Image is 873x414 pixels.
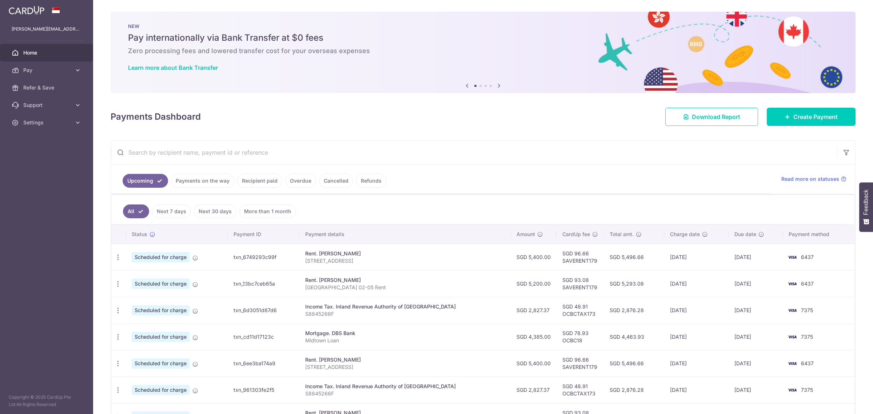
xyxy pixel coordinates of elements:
h6: Zero processing fees and lowered transfer cost for your overseas expenses [128,47,838,55]
span: 6437 [801,280,814,287]
a: Create Payment [767,108,856,126]
a: Download Report [665,108,758,126]
td: txn_6ee3ba174a9 [228,350,299,377]
span: Home [23,49,71,56]
a: All [123,204,149,218]
td: SGD 5,496.66 [604,244,664,270]
td: SGD 2,827.37 [511,297,557,323]
div: Rent. [PERSON_NAME] [305,276,505,284]
td: SGD 4,463.93 [604,323,664,350]
span: Charge date [670,231,700,238]
img: Bank Card [785,386,800,394]
td: SGD 78.93 OCBC18 [557,323,604,350]
p: Midtown Loan [305,337,505,344]
div: Rent. [PERSON_NAME] [305,250,505,257]
span: 7375 [801,387,813,393]
div: Income Tax. Inland Revenue Authority of [GEOGRAPHIC_DATA] [305,383,505,390]
img: Bank transfer banner [111,12,856,93]
span: Create Payment [793,112,838,121]
td: txn_6d3051d87d6 [228,297,299,323]
span: CardUp fee [562,231,590,238]
td: [DATE] [664,377,729,403]
span: Total amt. [610,231,634,238]
span: Scheduled for charge [132,252,190,262]
td: SGD 96.66 SAVERENT179 [557,350,604,377]
a: Cancelled [319,174,353,188]
span: 7375 [801,307,813,313]
span: Support [23,101,71,109]
span: Pay [23,67,71,74]
span: Scheduled for charge [132,385,190,395]
td: SGD 48.91 OCBCTAX173 [557,377,604,403]
div: Rent. [PERSON_NAME] [305,356,505,363]
div: Income Tax. Inland Revenue Authority of [GEOGRAPHIC_DATA] [305,303,505,310]
td: SGD 93.08 SAVERENT179 [557,270,604,297]
span: Scheduled for charge [132,332,190,342]
p: NEW [128,23,838,29]
span: 6437 [801,360,814,366]
td: SGD 2,827.37 [511,377,557,403]
td: [DATE] [664,350,729,377]
td: SGD 2,876.28 [604,297,664,323]
a: Next 30 days [194,204,236,218]
a: Overdue [285,174,316,188]
span: Scheduled for charge [132,305,190,315]
td: SGD 5,200.00 [511,270,557,297]
p: [GEOGRAPHIC_DATA] 02-05 Rent [305,284,505,291]
span: Scheduled for charge [132,358,190,369]
span: Status [132,231,147,238]
td: [DATE] [729,350,783,377]
img: Bank Card [785,253,800,262]
span: Download Report [692,112,740,121]
td: txn_6749293c99f [228,244,299,270]
span: Scheduled for charge [132,279,190,289]
td: SGD 5,400.00 [511,244,557,270]
span: Amount [517,231,535,238]
img: Bank Card [785,279,800,288]
span: 7375 [801,334,813,340]
p: [STREET_ADDRESS] [305,363,505,371]
td: SGD 48.91 OCBCTAX173 [557,297,604,323]
td: [DATE] [664,244,729,270]
h5: Pay internationally via Bank Transfer at $0 fees [128,32,838,44]
span: Feedback [863,190,869,215]
td: SGD 4,385.00 [511,323,557,350]
span: Settings [23,119,71,126]
td: [DATE] [729,297,783,323]
span: Refer & Save [23,84,71,91]
a: Learn more about Bank Transfer [128,64,218,71]
a: More than 1 month [239,204,296,218]
td: SGD 5,496.66 [604,350,664,377]
td: SGD 96.66 SAVERENT179 [557,244,604,270]
th: Payment method [783,225,855,244]
a: Payments on the way [171,174,234,188]
td: [DATE] [729,377,783,403]
td: SGD 5,400.00 [511,350,557,377]
td: [DATE] [664,297,729,323]
a: Read more on statuses [781,175,846,183]
td: txn_961303fe2f5 [228,377,299,403]
td: [DATE] [664,323,729,350]
td: [DATE] [729,323,783,350]
p: [PERSON_NAME][EMAIL_ADDRESS][DOMAIN_NAME] [12,25,81,33]
th: Payment ID [228,225,299,244]
img: Bank Card [785,306,800,315]
img: Bank Card [785,333,800,341]
span: Read more on statuses [781,175,839,183]
th: Payment details [299,225,511,244]
td: [DATE] [664,270,729,297]
a: Upcoming [123,174,168,188]
img: CardUp [9,6,44,15]
a: Next 7 days [152,204,191,218]
span: 6437 [801,254,814,260]
a: Recipient paid [237,174,282,188]
p: S8845266F [305,390,505,397]
p: [STREET_ADDRESS] [305,257,505,264]
a: Refunds [356,174,386,188]
td: SGD 5,293.08 [604,270,664,297]
td: txn_cd11d17123c [228,323,299,350]
button: Feedback - Show survey [859,182,873,232]
td: SGD 2,876.28 [604,377,664,403]
p: S8845266F [305,310,505,318]
td: [DATE] [729,244,783,270]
